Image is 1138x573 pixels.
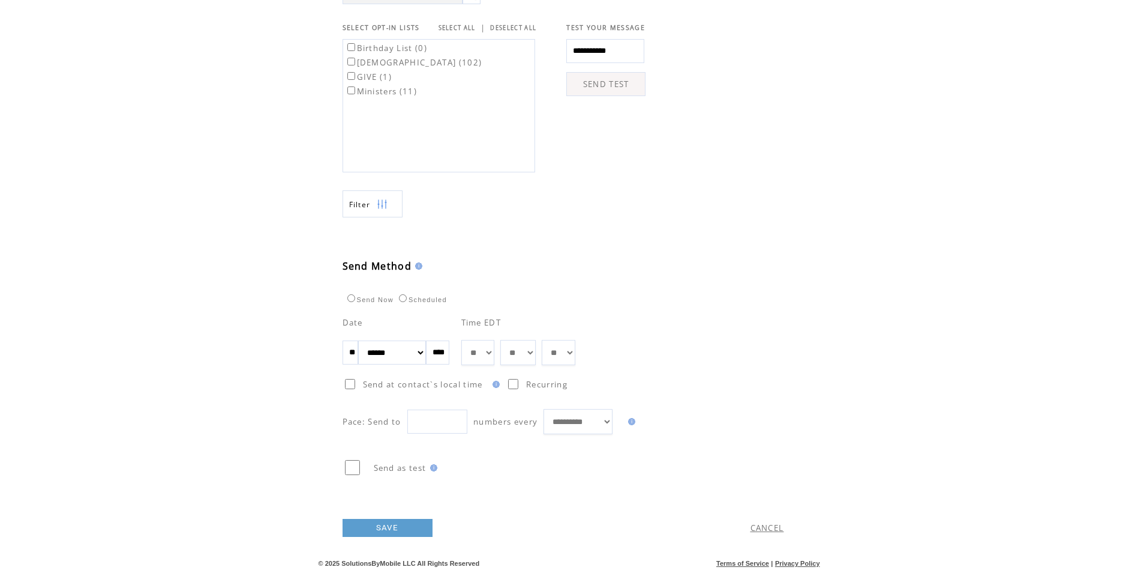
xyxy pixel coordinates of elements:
label: [DEMOGRAPHIC_DATA] (102) [345,57,482,68]
a: SAVE [343,519,433,537]
a: Terms of Service [716,560,769,567]
input: GIVE (1) [347,72,355,80]
span: Recurring [526,379,568,390]
a: CANCEL [750,523,784,533]
span: Send Method [343,259,412,273]
img: filters.png [377,191,388,218]
input: Birthday List (0) [347,43,355,51]
img: help.gif [427,464,437,471]
label: Birthday List (0) [345,43,428,53]
span: SELECT OPT-IN LISTS [343,23,420,32]
span: Send at contact`s local time [363,379,483,390]
label: Ministers (11) [345,86,418,97]
a: SELECT ALL [439,24,476,32]
label: Send Now [344,296,394,303]
span: Send as test [374,462,427,473]
span: Pace: Send to [343,416,401,427]
span: © 2025 SolutionsByMobile LLC All Rights Reserved [319,560,480,567]
span: | [481,22,485,33]
span: TEST YOUR MESSAGE [566,23,645,32]
label: GIVE (1) [345,71,392,82]
a: DESELECT ALL [490,24,536,32]
input: [DEMOGRAPHIC_DATA] (102) [347,58,355,65]
a: Filter [343,190,403,217]
span: Show filters [349,199,371,210]
input: Scheduled [399,294,407,302]
span: Time EDT [461,317,502,328]
span: Date [343,317,363,328]
img: help.gif [624,418,635,425]
input: Ministers (11) [347,86,355,94]
a: SEND TEST [566,72,645,96]
span: numbers every [473,416,538,427]
img: help.gif [489,381,500,388]
span: | [771,560,773,567]
input: Send Now [347,294,355,302]
img: help.gif [412,262,422,270]
label: Scheduled [396,296,447,303]
a: Privacy Policy [775,560,820,567]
